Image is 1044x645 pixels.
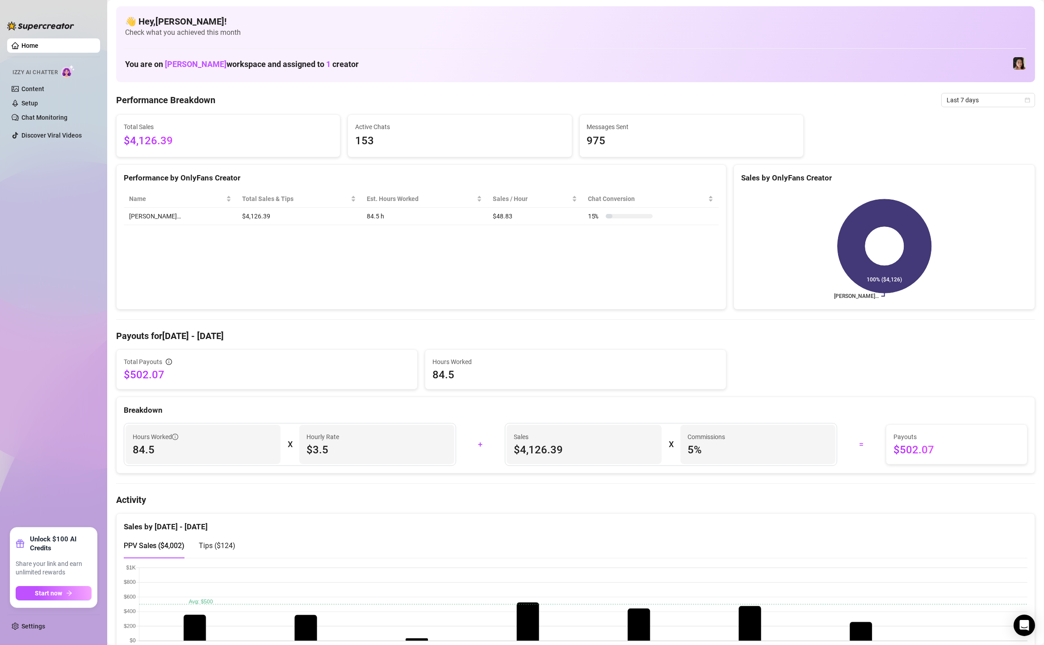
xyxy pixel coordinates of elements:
[21,85,44,92] a: Content
[432,368,719,382] span: 84.5
[21,623,45,630] a: Settings
[326,59,331,69] span: 1
[834,293,879,299] text: [PERSON_NAME]…
[116,494,1035,506] h4: Activity
[16,586,92,600] button: Start nowarrow-right
[237,208,362,225] td: $4,126.39
[1013,57,1026,70] img: Luna
[124,133,333,150] span: $4,126.39
[588,211,602,221] span: 15 %
[487,190,583,208] th: Sales / Hour
[306,432,339,442] article: Hourly Rate
[133,443,273,457] span: 84.5
[125,59,359,69] h1: You are on workspace and assigned to creator
[124,357,162,367] span: Total Payouts
[16,539,25,548] span: gift
[242,194,349,204] span: Total Sales & Tips
[166,359,172,365] span: info-circle
[125,28,1026,38] span: Check what you achieved this month
[61,65,75,78] img: AI Chatter
[493,194,570,204] span: Sales / Hour
[116,94,215,106] h4: Performance Breakdown
[843,437,880,452] div: =
[1014,615,1035,636] div: Open Intercom Messenger
[237,190,362,208] th: Total Sales & Tips
[124,368,410,382] span: $502.07
[432,357,719,367] span: Hours Worked
[367,194,475,204] div: Est. Hours Worked
[361,208,487,225] td: 84.5 h
[893,443,1020,457] span: $502.07
[124,122,333,132] span: Total Sales
[688,443,828,457] span: 5 %
[583,190,719,208] th: Chat Conversion
[199,541,235,550] span: Tips ( $124 )
[30,535,92,553] strong: Unlock $100 AI Credits
[21,114,67,121] a: Chat Monitoring
[587,133,796,150] span: 975
[129,194,224,204] span: Name
[172,434,178,440] span: info-circle
[487,208,583,225] td: $48.83
[124,404,1027,416] div: Breakdown
[21,132,82,139] a: Discover Viral Videos
[688,432,725,442] article: Commissions
[66,590,72,596] span: arrow-right
[124,514,1027,533] div: Sales by [DATE] - [DATE]
[133,432,178,442] span: Hours Worked
[125,15,1026,28] h4: 👋 Hey, [PERSON_NAME] !
[1025,97,1030,103] span: calendar
[116,330,1035,342] h4: Payouts for [DATE] - [DATE]
[306,443,447,457] span: $3.5
[16,560,92,577] span: Share your link and earn unlimited rewards
[514,432,654,442] span: Sales
[124,190,237,208] th: Name
[35,590,63,597] span: Start now
[124,541,184,550] span: PPV Sales ( $4,002 )
[165,59,226,69] span: [PERSON_NAME]
[587,122,796,132] span: Messages Sent
[947,93,1030,107] span: Last 7 days
[124,172,719,184] div: Performance by OnlyFans Creator
[355,133,564,150] span: 153
[288,437,292,452] div: X
[21,100,38,107] a: Setup
[461,437,499,452] div: +
[7,21,74,30] img: logo-BBDzfeDw.svg
[21,42,38,49] a: Home
[588,194,706,204] span: Chat Conversion
[355,122,564,132] span: Active Chats
[669,437,673,452] div: X
[741,172,1027,184] div: Sales by OnlyFans Creator
[13,68,58,77] span: Izzy AI Chatter
[514,443,654,457] span: $4,126.39
[124,208,237,225] td: [PERSON_NAME]…
[893,432,1020,442] span: Payouts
